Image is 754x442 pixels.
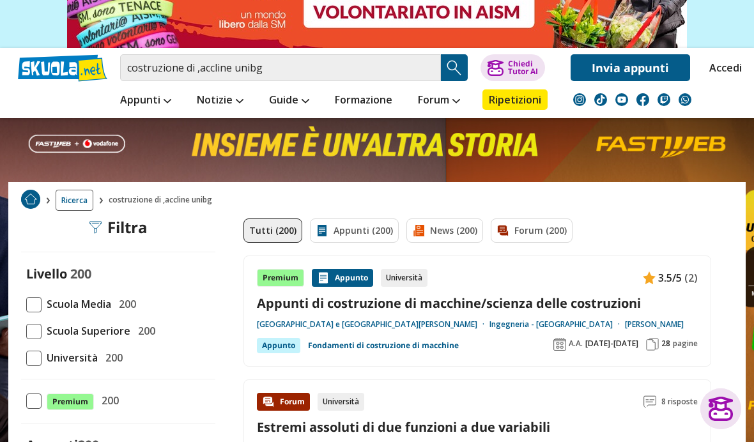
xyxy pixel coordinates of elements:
[96,392,119,409] span: 200
[21,190,40,211] a: Home
[310,218,399,243] a: Appunti (200)
[482,89,548,110] a: Ripetizioni
[42,349,98,366] span: Università
[646,338,659,351] img: Pagine
[318,393,364,411] div: Università
[569,339,583,349] span: A.A.
[412,224,425,237] img: News filtro contenuto
[661,393,698,411] span: 8 risposte
[42,296,111,312] span: Scuola Media
[415,89,463,112] a: Forum
[312,269,373,287] div: Appunto
[266,89,312,112] a: Guide
[709,54,736,81] a: Accedi
[381,269,427,287] div: Università
[491,218,573,243] a: Forum (200)
[56,190,93,211] a: Ricerca
[308,338,459,353] a: Fondamenti di costruzione di macchine
[133,323,155,339] span: 200
[625,319,684,330] a: [PERSON_NAME]
[317,271,330,284] img: Appunti contenuto
[643,395,656,408] img: Commenti lettura
[42,323,130,339] span: Scuola Superiore
[658,270,682,286] span: 3.5/5
[257,269,304,287] div: Premium
[257,338,300,353] div: Appunto
[508,60,538,75] div: Chiedi Tutor AI
[262,395,275,408] img: Forum contenuto
[257,294,698,312] a: Appunti di costruzione di macchine/scienza delle costruzioni
[47,393,94,410] span: Premium
[441,54,468,81] button: Search Button
[553,338,566,351] img: Anno accademico
[496,224,509,237] img: Forum filtro contenuto
[661,339,670,349] span: 28
[194,89,247,112] a: Notizie
[70,265,91,282] span: 200
[109,190,217,211] span: costruzione di ,accline unibg
[89,218,148,236] div: Filtra
[257,393,310,411] div: Forum
[643,271,656,284] img: Appunti contenuto
[120,54,441,81] input: Cerca appunti, riassunti o versioni
[316,224,328,237] img: Appunti filtro contenuto
[26,265,67,282] label: Livello
[615,93,628,106] img: youtube
[21,190,40,209] img: Home
[406,218,483,243] a: News (200)
[636,93,649,106] img: facebook
[673,339,698,349] span: pagine
[257,418,550,436] a: Estremi assoluti di due funzioni a due variabili
[594,93,607,106] img: tiktok
[684,270,698,286] span: (2)
[114,296,136,312] span: 200
[100,349,123,366] span: 200
[585,339,638,349] span: [DATE]-[DATE]
[445,58,464,77] img: Cerca appunti, riassunti o versioni
[243,218,302,243] a: Tutti (200)
[489,319,625,330] a: Ingegneria - [GEOGRAPHIC_DATA]
[658,93,670,106] img: twitch
[481,54,545,81] button: ChiediTutor AI
[257,319,489,330] a: [GEOGRAPHIC_DATA] e [GEOGRAPHIC_DATA][PERSON_NAME]
[571,54,690,81] a: Invia appunti
[679,93,691,106] img: WhatsApp
[89,221,102,234] img: Filtra filtri mobile
[117,89,174,112] a: Appunti
[332,89,396,112] a: Formazione
[573,93,586,106] img: instagram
